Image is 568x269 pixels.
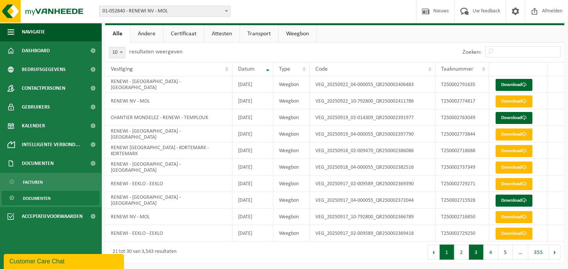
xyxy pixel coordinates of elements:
td: T250002773844 [435,126,489,142]
td: [DATE] [232,93,273,109]
td: VEG_20250919_04-000055_QR250002397790 [310,126,435,142]
a: Facturen [2,175,99,189]
span: 01-052840 - RENEWI NV - MOL [99,6,230,17]
td: T250002716850 [435,209,489,225]
td: VEG_20250917_02-009589_QR250002369418 [310,225,435,242]
td: Weegbon [273,159,310,175]
button: 1 [440,245,454,260]
a: Documenten [2,191,99,205]
td: RENEWI - [GEOGRAPHIC_DATA] - [GEOGRAPHIC_DATA] [105,126,232,142]
td: Weegbon [273,225,310,242]
td: [DATE] [232,126,273,142]
td: [DATE] [232,109,273,126]
td: T250002729271 [435,175,489,192]
span: Type [279,66,290,72]
td: RENEWI - [GEOGRAPHIC_DATA] - [GEOGRAPHIC_DATA] [105,159,232,175]
td: VEG_20250917_10-792800_QR250002366789 [310,209,435,225]
a: Download [496,79,532,91]
a: Download [496,95,532,107]
td: RENEWI NV - MOL [105,209,232,225]
span: Kalender [22,116,45,135]
td: [DATE] [232,142,273,159]
button: Next [549,245,560,260]
button: Previous [428,245,440,260]
td: VEG_20250919_02-014309_QR250002391977 [310,109,435,126]
span: 10 [109,47,125,58]
a: Attesten [204,25,240,42]
span: Documenten [22,154,54,173]
td: RENEWI - EEKLO - EEKLO [105,225,232,242]
td: T250002763049 [435,109,489,126]
td: Weegbon [273,192,310,209]
div: 21 tot 30 van 3,543 resultaten [109,245,176,259]
td: CHANTIER MONDELEZ - RENEWI - TEMPLOUX [105,109,232,126]
td: VEG_20250917_04-000055_QR250002372044 [310,192,435,209]
span: Navigatie [22,23,45,41]
span: Intelligente verbond... [22,135,80,154]
a: Andere [130,25,163,42]
button: 5 [498,245,513,260]
td: VEG_20250918_02-009470_QR250002386086 [310,142,435,159]
span: Facturen [23,175,43,189]
td: Weegbon [273,76,310,93]
td: VEG_20250922_10-792800_QR250002411786 [310,93,435,109]
td: T250002715928 [435,192,489,209]
label: resultaten weergeven [129,49,182,55]
a: Certificaat [163,25,204,42]
td: RENEWI NV - MOL [105,93,232,109]
td: T250002791635 [435,76,489,93]
button: 2 [454,245,469,260]
td: Weegbon [273,175,310,192]
a: Download [496,211,532,223]
td: Weegbon [273,209,310,225]
td: T250002737349 [435,159,489,175]
a: Weegbon [279,25,316,42]
span: Vestiging [111,66,133,72]
span: Bedrijfsgegevens [22,60,66,79]
td: T250002718688 [435,142,489,159]
td: RENEWI [GEOGRAPHIC_DATA] - KORTEMARK - KORTEMARK [105,142,232,159]
td: RENEWI - [GEOGRAPHIC_DATA] - [GEOGRAPHIC_DATA] [105,192,232,209]
td: RENEWI - [GEOGRAPHIC_DATA] - [GEOGRAPHIC_DATA] [105,76,232,93]
td: [DATE] [232,209,273,225]
td: RENEWI - EEKLO - EEKLO [105,175,232,192]
span: Dashboard [22,41,50,60]
span: Acceptatievoorwaarden [22,207,83,226]
td: [DATE] [232,225,273,242]
a: Download [496,178,532,190]
span: Taaknummer [441,66,473,72]
a: Download [496,195,532,207]
td: [DATE] [232,76,273,93]
span: Gebruikers [22,98,50,116]
a: Download [496,162,532,174]
span: Datum [238,66,255,72]
td: VEG_20250918_04-000055_QR250002382516 [310,159,435,175]
a: Transport [240,25,278,42]
a: Download [496,228,532,240]
label: Zoeken: [463,49,481,55]
td: VEG_20250922_04-000055_QR250002406483 [310,76,435,93]
td: T250002774817 [435,93,489,109]
a: Download [496,128,532,141]
td: VEG_20250917_02-009589_QR250002369390 [310,175,435,192]
span: Code [315,66,328,72]
span: … [513,245,528,260]
span: Contactpersonen [22,79,65,98]
td: Weegbon [273,109,310,126]
td: [DATE] [232,192,273,209]
span: Documenten [23,191,51,206]
a: Download [496,145,532,157]
button: 355 [528,245,549,260]
td: Weegbon [273,142,310,159]
button: 3 [469,245,484,260]
td: [DATE] [232,159,273,175]
td: [DATE] [232,175,273,192]
td: T250002729250 [435,225,489,242]
td: Weegbon [273,93,310,109]
a: Download [496,112,532,124]
iframe: chat widget [4,252,125,269]
button: 4 [484,245,498,260]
